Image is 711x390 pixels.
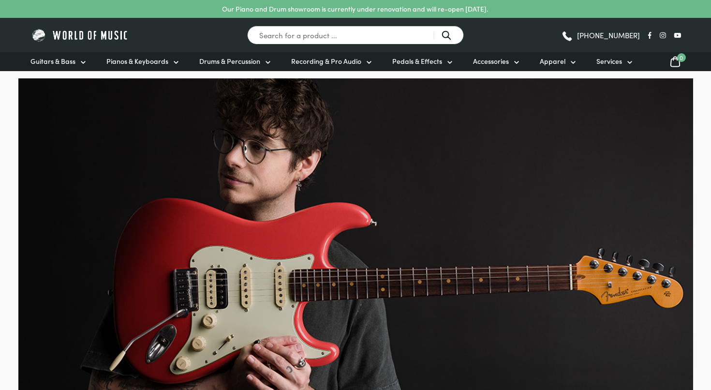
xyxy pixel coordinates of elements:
span: Services [596,56,622,66]
span: Guitars & Bass [30,56,75,66]
span: 0 [677,53,686,62]
iframe: Chat with our support team [571,284,711,390]
span: Accessories [473,56,509,66]
span: [PHONE_NUMBER] [577,31,640,39]
a: [PHONE_NUMBER] [561,28,640,43]
input: Search for a product ... [247,26,464,45]
span: Apparel [540,56,565,66]
img: World of Music [30,28,130,43]
span: Pedals & Effects [392,56,442,66]
span: Pianos & Keyboards [106,56,168,66]
span: Drums & Percussion [199,56,260,66]
span: Recording & Pro Audio [291,56,361,66]
p: Our Piano and Drum showroom is currently under renovation and will re-open [DATE]. [222,4,488,14]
